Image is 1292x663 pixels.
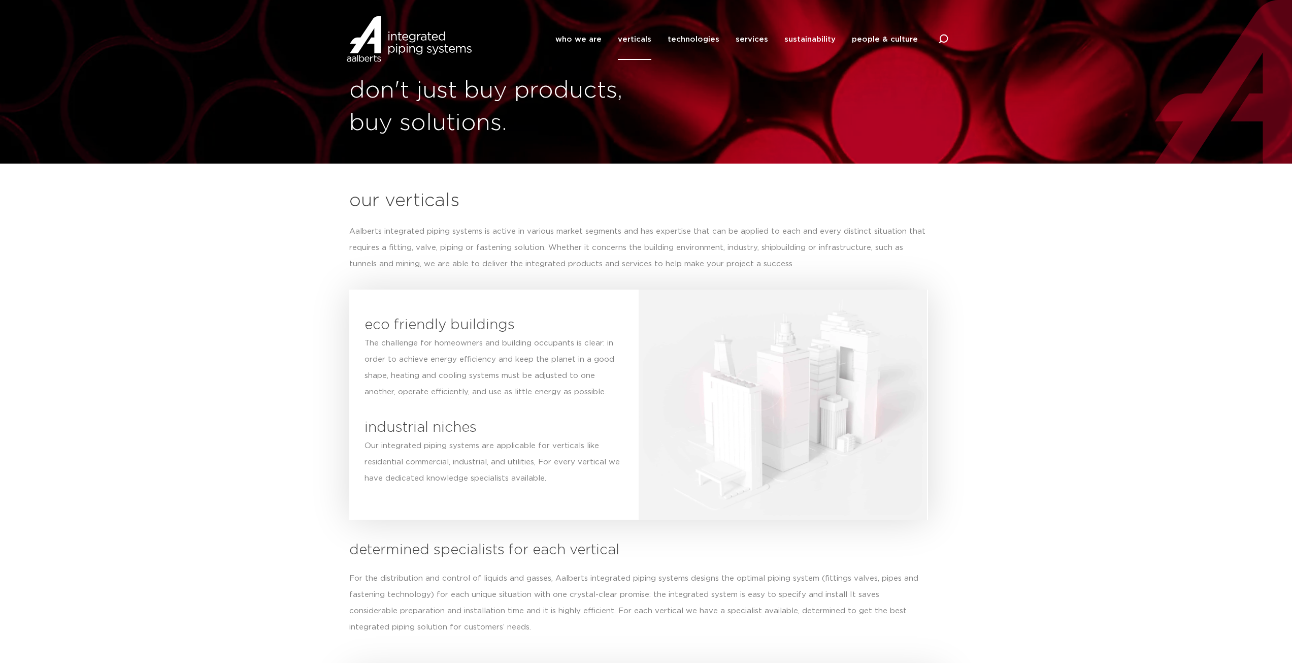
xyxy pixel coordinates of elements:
h3: industrial niches [365,418,477,438]
p: Aalberts integrated piping systems is active in various market segments and has expertise that ca... [349,224,929,272]
p: Our integrated piping systems are applicable for verticals like residential commercial, industria... [365,438,623,487]
a: services [736,19,768,60]
nav: Menu [555,19,918,60]
h1: don't just buy products, buy solutions. [349,75,641,140]
a: who we are [555,19,602,60]
a: sustainability [784,19,836,60]
a: verticals [618,19,651,60]
p: The challenge for homeowners and building occupants is clear: in order to achieve energy efficien... [365,335,623,400]
h3: determined specialists for each vertical [349,540,929,560]
a: technologies [668,19,719,60]
h3: eco friendly buildings [365,315,515,335]
a: people & culture [852,19,918,60]
p: For the distribution and control of liquids and gasses, Aalberts integrated piping systems design... [349,571,929,636]
h2: our verticals [349,189,929,213]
